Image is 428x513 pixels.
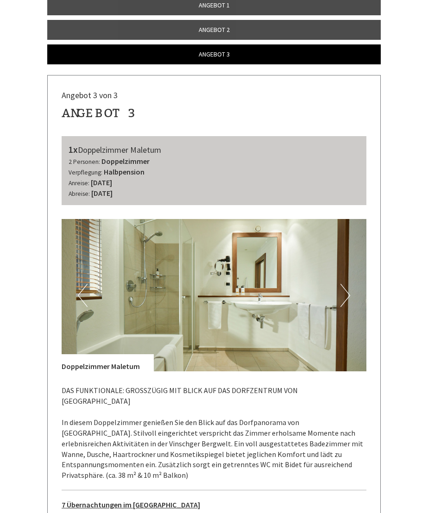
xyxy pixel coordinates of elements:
small: Abreise: [69,190,90,198]
b: [DATE] [91,188,113,198]
span: Angebot 3 von 3 [62,90,118,100]
small: Anreise: [69,179,89,187]
div: Doppelzimmer Maletum [69,143,359,156]
img: image [62,219,366,371]
small: Verpflegung: [69,169,102,176]
b: Doppelzimmer [101,156,150,166]
small: 2 Personen: [69,158,100,166]
b: [DATE] [91,178,112,187]
button: Previous [78,284,88,307]
span: Angebot 3 [199,50,230,58]
b: Halbpension [104,167,145,176]
button: Next [340,284,350,307]
u: 7 Übernachtungen im [GEOGRAPHIC_DATA] [62,500,200,509]
span: Angebot 1 [199,1,230,9]
p: DAS FUNKTIONALE: GROSSZÜGIG MIT BLICK AUF DAS DORFZENTRUM VON [GEOGRAPHIC_DATA] In diesem Doppelz... [62,385,366,481]
b: 1x [69,144,78,155]
div: Doppelzimmer Maletum [62,354,154,372]
span: Angebot 2 [199,25,230,34]
div: Angebot 3 [62,105,136,122]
